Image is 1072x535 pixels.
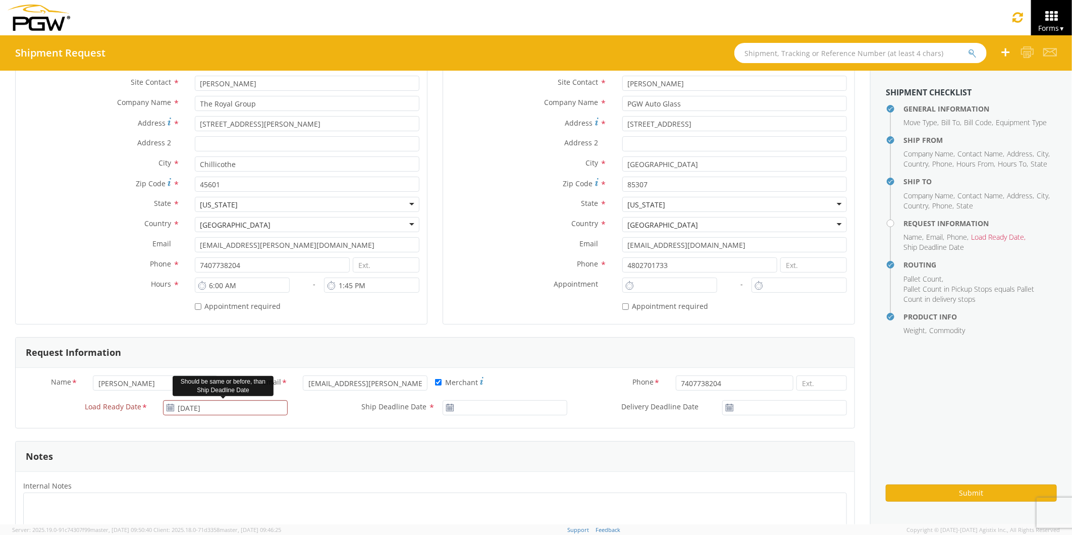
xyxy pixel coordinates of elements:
[957,191,1003,200] span: Contact Name
[903,105,1057,113] h4: General Information
[131,77,171,87] span: Site Contact
[903,118,939,128] li: ,
[957,191,1004,201] li: ,
[932,159,952,169] span: Phone
[903,326,927,336] li: ,
[957,149,1004,159] li: ,
[1007,149,1034,159] li: ,
[152,239,171,248] span: Email
[138,118,166,128] span: Address
[151,279,171,289] span: Hours
[1031,159,1047,169] span: State
[567,526,589,533] a: Support
[51,377,71,389] span: Name
[903,242,964,252] span: Ship Deadline Date
[137,138,171,147] span: Address 2
[153,526,281,533] span: Client: 2025.18.0-71d3358
[926,232,944,242] li: ,
[964,118,993,128] li: ,
[926,232,943,242] span: Email
[220,526,281,533] span: master, [DATE] 09:46:25
[313,279,315,289] span: -
[998,159,1027,169] span: Hours To
[85,402,141,413] span: Load Ready Date
[1007,149,1033,158] span: Address
[947,232,969,242] li: ,
[558,77,599,87] span: Site Contact
[903,201,930,211] li: ,
[903,232,922,242] span: Name
[1037,149,1050,159] li: ,
[956,201,973,210] span: State
[12,526,152,533] span: Server: 2025.19.0-91c74307f99
[596,526,620,533] a: Feedback
[932,159,954,169] li: ,
[353,257,419,273] input: Ext.
[8,5,70,31] img: pgw-form-logo-1aaa8060b1cc70fad034.png
[903,191,955,201] li: ,
[633,377,654,389] span: Phone
[956,159,994,169] span: Hours From
[932,201,952,210] span: Phone
[1037,191,1050,201] li: ,
[144,219,171,228] span: Country
[1007,191,1034,201] li: ,
[941,118,961,128] li: ,
[903,159,930,169] li: ,
[621,402,699,411] span: Delivery Deadline Date
[932,201,954,211] li: ,
[929,326,965,335] span: Commodity
[15,47,105,59] h4: Shipment Request
[628,220,699,230] div: [GEOGRAPHIC_DATA]
[971,232,1026,242] li: ,
[200,200,238,210] div: [US_STATE]
[90,526,152,533] span: master, [DATE] 09:50:40
[903,274,942,284] span: Pallet Count
[903,201,928,210] span: Country
[622,303,629,310] input: Appointment required
[1038,23,1065,33] span: Forms
[906,526,1060,534] span: Copyright © [DATE]-[DATE] Agistix Inc., All Rights Reserved
[957,149,1003,158] span: Contact Name
[956,159,995,169] li: ,
[23,481,72,491] span: Internal Notes
[195,303,201,310] input: Appointment required
[971,232,1024,242] span: Load Ready Date
[903,284,1034,304] span: Pallet Count in Pickup Stops equals Pallet Count in delivery stops
[565,118,593,128] span: Address
[435,376,484,388] label: Merchant
[740,279,743,289] span: -
[1037,191,1048,200] span: City
[195,300,283,311] label: Appointment required
[26,348,121,358] h3: Request Information
[903,159,928,169] span: Country
[964,118,992,127] span: Bill Code
[622,300,711,311] label: Appointment required
[581,198,599,208] span: State
[780,257,847,273] input: Ext.
[903,118,937,127] span: Move Type
[435,379,442,386] input: Merchant
[796,376,847,391] input: Ext.
[903,326,925,335] span: Weight
[1037,149,1048,158] span: City
[903,149,953,158] span: Company Name
[947,232,967,242] span: Phone
[903,220,1057,227] h4: Request Information
[903,274,943,284] li: ,
[998,159,1028,169] li: ,
[136,179,166,188] span: Zip Code
[150,259,171,269] span: Phone
[572,219,599,228] span: Country
[886,87,972,98] strong: Shipment Checklist
[361,402,426,411] span: Ship Deadline Date
[1007,191,1033,200] span: Address
[903,149,955,159] li: ,
[565,138,599,147] span: Address 2
[117,97,171,107] span: Company Name
[903,261,1057,269] h4: Routing
[886,485,1057,502] button: Submit
[545,97,599,107] span: Company Name
[200,220,271,230] div: [GEOGRAPHIC_DATA]
[554,279,599,289] span: Appointment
